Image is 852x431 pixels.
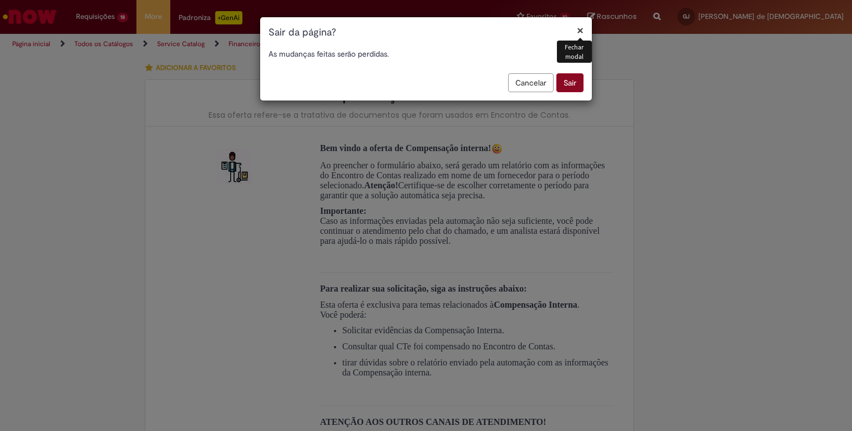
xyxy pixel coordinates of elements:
[268,26,584,40] h1: Sair da página?
[508,73,554,92] button: Cancelar
[268,48,584,59] p: As mudanças feitas serão perdidas.
[577,24,584,36] button: Fechar modal
[556,73,584,92] button: Sair
[557,41,592,63] div: Fechar modal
